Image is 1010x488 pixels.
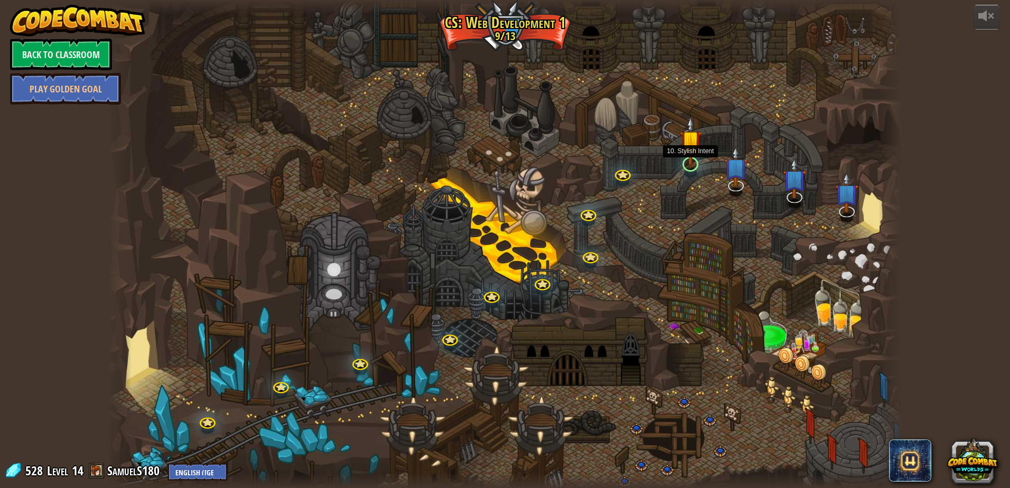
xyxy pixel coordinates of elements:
[835,173,858,213] img: level-banner-unstarted-subscriber.png
[724,147,747,187] img: level-banner-unstarted-subscriber.png
[680,116,702,166] img: level-banner-started.png
[783,158,806,199] img: level-banner-unstarted-subscriber.png
[974,5,1000,30] button: Adjust volume
[107,462,163,479] a: SamuelS180
[25,462,46,479] span: 528
[47,462,68,480] span: Level
[10,73,121,105] a: Play Golden Goal
[72,462,83,479] span: 14
[10,39,112,70] a: Back to Classroom
[10,5,145,36] img: CodeCombat - Learn how to code by playing a game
